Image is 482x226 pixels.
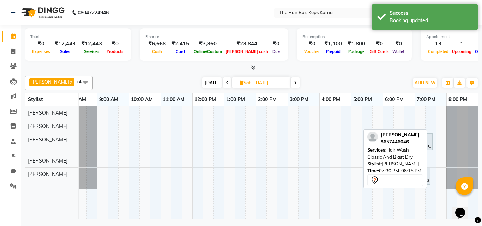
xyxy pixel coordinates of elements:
[202,77,222,88] span: [DATE]
[30,40,52,48] div: ₹0
[129,94,155,105] a: 10:00 AM
[78,40,105,48] div: ₹12,443
[28,171,67,177] span: [PERSON_NAME]
[30,49,52,54] span: Expenses
[367,161,382,166] span: Stylist:
[450,49,473,54] span: Upcoming
[252,78,288,88] input: 2025-10-04
[415,80,435,85] span: ADD NEW
[302,34,406,40] div: Redemption
[351,94,374,105] a: 5:00 PM
[415,94,437,105] a: 7:00 PM
[320,94,342,105] a: 4:00 PM
[367,168,379,173] span: Time:
[169,40,192,48] div: ₹2,415
[347,49,366,54] span: Package
[321,40,345,48] div: ₹1,100
[30,34,125,40] div: Total
[224,94,247,105] a: 1:00 PM
[69,79,72,85] a: x
[174,49,187,54] span: Card
[450,40,473,48] div: 1
[18,3,66,23] img: logo
[193,94,218,105] a: 12:00 PM
[52,40,78,48] div: ₹12,443
[324,49,342,54] span: Prepaid
[238,80,252,85] span: Sat
[28,136,67,143] span: [PERSON_NAME]
[381,139,420,146] div: 8657446046
[105,40,125,48] div: ₹0
[390,17,472,24] div: Booking updated
[58,49,72,54] span: Sales
[270,40,282,48] div: ₹0
[302,49,321,54] span: Voucher
[28,158,67,164] span: [PERSON_NAME]
[161,94,186,105] a: 11:00 AM
[31,79,69,85] span: [PERSON_NAME]
[224,49,270,54] span: [PERSON_NAME] cash
[28,123,67,129] span: [PERSON_NAME]
[391,40,406,48] div: ₹0
[288,94,310,105] a: 3:00 PM
[150,49,164,54] span: Cash
[97,94,120,105] a: 9:00 AM
[145,34,282,40] div: Finance
[192,49,224,54] span: Online/Custom
[383,94,405,105] a: 6:00 PM
[302,40,321,48] div: ₹0
[391,49,406,54] span: Wallet
[367,147,386,153] span: Services:
[345,40,368,48] div: ₹1,800
[105,49,125,54] span: Products
[367,167,423,175] div: 07:30 PM-08:15 PM
[452,198,475,219] iframe: chat widget
[76,79,87,84] span: +4
[367,132,378,142] img: profile
[28,96,43,103] span: Stylist
[224,40,270,48] div: ₹23,844
[368,49,391,54] span: Gift Cards
[447,94,469,105] a: 8:00 PM
[367,160,423,167] div: [PERSON_NAME]
[271,49,282,54] span: Due
[413,78,437,88] button: ADD NEW
[368,40,391,48] div: ₹0
[390,10,472,17] div: Success
[381,132,420,138] span: [PERSON_NAME]
[426,40,450,48] div: 13
[367,147,413,160] span: Hair Wash Classic And Blast Dry
[192,40,224,48] div: ₹3,360
[82,49,101,54] span: Services
[78,3,109,23] b: 08047224946
[28,110,67,116] span: [PERSON_NAME]
[426,49,450,54] span: Completed
[256,94,278,105] a: 2:00 PM
[145,40,169,48] div: ₹6,668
